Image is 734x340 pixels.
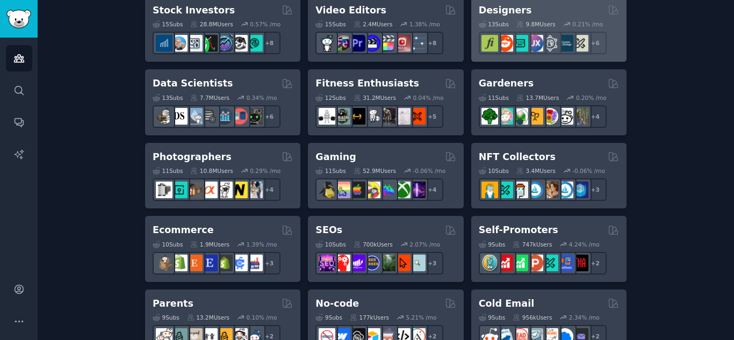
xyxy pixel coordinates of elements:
[421,105,443,128] div: + 5
[315,223,342,237] h2: SEOs
[479,314,506,321] div: 9 Sub s
[247,241,277,248] div: 1.39 % /mo
[364,255,380,271] img: SEO_cases
[153,241,183,248] div: 10 Sub s
[364,108,380,125] img: weightroom
[153,150,232,164] h2: Photographers
[496,182,513,198] img: NFTMarketplace
[315,4,386,17] h2: Video Editors
[334,255,350,271] img: TechSEO
[247,94,277,102] div: 0.34 % /mo
[246,108,263,125] img: data
[584,252,607,274] div: + 2
[512,35,528,52] img: UI_Design
[496,108,513,125] img: succulents
[364,35,380,52] img: VideoEditors
[334,108,350,125] img: GymMotivation
[394,35,411,52] img: Youtubevideo
[379,35,395,52] img: finalcutpro
[153,4,235,17] h2: Stock Investors
[315,314,342,321] div: 9 Sub s
[527,182,543,198] img: OpenSeaNFT
[572,20,603,28] div: 0.21 % /mo
[201,182,218,198] img: SonyAlpha
[231,255,248,271] img: ecommercemarketing
[557,255,573,271] img: betatests
[231,35,248,52] img: swingtrading
[584,105,607,128] div: + 4
[481,108,498,125] img: vegetablegardening
[246,182,263,198] img: WeddingPhotography
[512,255,528,271] img: selfpromotion
[171,255,188,271] img: shopify
[187,314,229,321] div: 13.2M Users
[527,255,543,271] img: ProductHunters
[584,32,607,54] div: + 6
[171,182,188,198] img: streetphotography
[201,255,218,271] img: EtsySellers
[557,108,573,125] img: UrbanGardening
[334,35,350,52] img: editors
[569,314,600,321] div: 2.34 % /mo
[379,108,395,125] img: fitness30plus
[349,255,365,271] img: seogrowth
[334,182,350,198] img: CozyGamers
[479,94,509,102] div: 11 Sub s
[171,108,188,125] img: datascience
[349,182,365,198] img: macgaming
[584,178,607,201] div: + 3
[394,108,411,125] img: physicaltherapy
[246,35,263,52] img: technicalanalysis
[315,241,346,248] div: 10 Sub s
[557,182,573,198] img: OpenseaMarket
[421,32,443,54] div: + 8
[319,255,335,271] img: SEO_Digital_Marketing
[250,20,280,28] div: 0.57 % /mo
[542,108,558,125] img: flowers
[409,20,440,28] div: 1.38 % /mo
[201,35,218,52] img: Trading
[394,182,411,198] img: XboxGamers
[156,108,172,125] img: MachineLearning
[153,20,183,28] div: 15 Sub s
[569,241,600,248] div: 4.24 % /mo
[201,108,218,125] img: dataengineering
[379,255,395,271] img: Local_SEO
[250,167,280,175] div: 0.29 % /mo
[406,314,437,321] div: 5.21 % /mo
[319,35,335,52] img: gopro
[350,314,389,321] div: 177k Users
[153,223,214,237] h2: Ecommerce
[572,255,588,271] img: TestMyApp
[409,255,426,271] img: The_SEO
[513,241,552,248] div: 747k Users
[153,94,183,102] div: 13 Sub s
[216,255,233,271] img: reviewmyshopify
[542,255,558,271] img: alphaandbetausers
[315,297,359,310] h2: No-code
[349,108,365,125] img: workout
[319,108,335,125] img: GYM
[481,182,498,198] img: NFTExchange
[512,108,528,125] img: SavageGarden
[479,77,534,90] h2: Gardeners
[190,20,233,28] div: 28.8M Users
[409,241,440,248] div: 2.07 % /mo
[527,35,543,52] img: UXDesign
[6,10,31,28] img: GummySearch logo
[153,314,179,321] div: 9 Sub s
[542,35,558,52] img: userexperience
[479,223,558,237] h2: Self-Promoters
[315,150,356,164] h2: Gaming
[479,241,506,248] div: 9 Sub s
[409,35,426,52] img: postproduction
[156,255,172,271] img: dropship
[513,314,552,321] div: 956k Users
[153,77,233,90] h2: Data Scientists
[354,241,393,248] div: 700k Users
[186,108,203,125] img: statistics
[354,20,393,28] div: 2.4M Users
[527,108,543,125] img: GardeningUK
[171,35,188,52] img: ValueInvesting
[364,182,380,198] img: GamerPals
